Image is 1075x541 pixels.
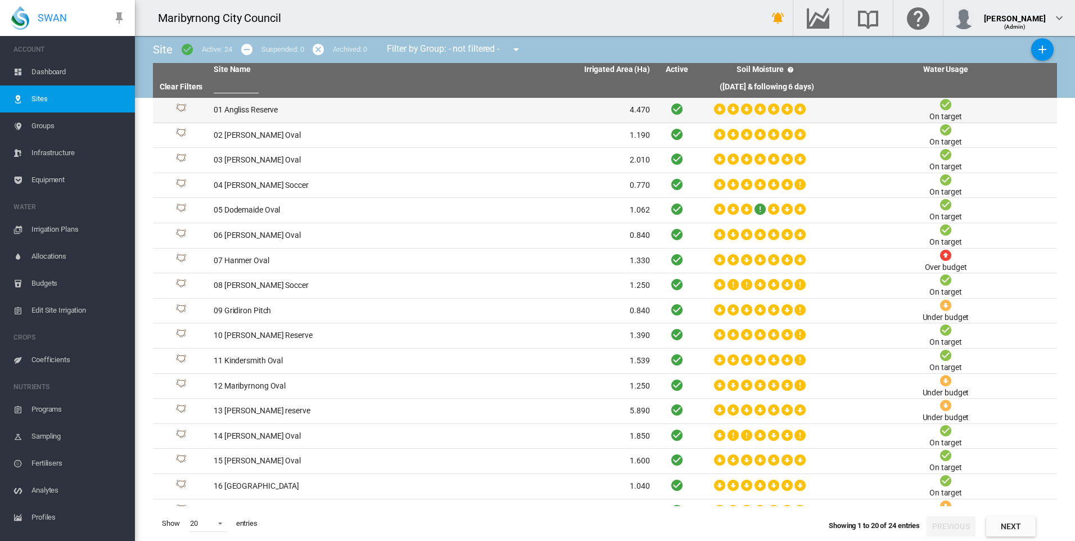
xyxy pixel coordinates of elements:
[11,6,29,30] img: SWAN-Landscape-Logo-Colour-drop.png
[174,154,188,167] img: 1.svg
[929,137,962,148] div: On target
[157,128,205,142] div: Site Id: 38366
[378,38,531,61] div: Filter by Group: - not filtered -
[157,204,205,217] div: Site Id: 38359
[432,499,654,524] td: 1.600
[209,499,432,524] td: 17 [PERSON_NAME] Reserve
[174,204,188,217] img: 1.svg
[174,404,188,418] img: 1.svg
[202,44,232,55] div: Active: 24
[31,166,126,193] span: Equipment
[209,223,432,248] td: 06 [PERSON_NAME] Oval
[157,179,205,192] div: Site Id: 38356
[209,198,432,223] td: 05 Dodemaide Oval
[209,299,432,323] td: 09 Gridiron Pitch
[829,521,920,530] span: Showing 1 to 20 of 24 entries
[174,329,188,342] img: 1.svg
[157,279,205,292] div: Site Id: 38368
[31,450,126,477] span: Fertilisers
[153,349,1057,374] tr: Site Id: 38390 11 Kindersmith Oval 1.539 On target
[784,63,797,76] md-icon: icon-help-circle
[929,287,962,298] div: On target
[157,304,205,318] div: Site Id: 38358
[153,299,1057,324] tr: Site Id: 38358 09 Gridiron Pitch 0.840 Under budget
[153,123,1057,148] tr: Site Id: 38366 02 [PERSON_NAME] Oval 1.190 On target
[157,154,205,167] div: Site Id: 38355
[333,44,367,55] div: Archived: 0
[174,279,188,292] img: 1.svg
[174,379,188,393] img: 1.svg
[209,449,432,474] td: 15 [PERSON_NAME] Oval
[929,462,962,474] div: On target
[153,273,1057,299] tr: Site Id: 38368 08 [PERSON_NAME] Soccer 1.250 On target
[209,474,432,499] td: 16 [GEOGRAPHIC_DATA]
[209,273,432,298] td: 08 [PERSON_NAME] Soccer
[929,161,962,173] div: On target
[509,43,523,56] md-icon: icon-menu-down
[240,43,254,56] md-icon: icon-minus-circle
[209,349,432,373] td: 11 Kindersmith Oval
[153,173,1057,199] tr: Site Id: 38356 04 [PERSON_NAME] Soccer 0.770 On target
[153,98,1057,123] tr: Site Id: 38354 01 Angliss Reserve 4.470 On target
[432,449,654,474] td: 1.600
[923,412,969,423] div: Under budget
[209,123,432,148] td: 02 [PERSON_NAME] Oval
[432,349,654,373] td: 1.539
[31,477,126,504] span: Analytes
[157,430,205,443] div: Site Id: 38400
[929,488,962,499] div: On target
[31,270,126,297] span: Budgets
[929,211,962,223] div: On target
[432,148,654,173] td: 2.010
[432,173,654,198] td: 0.770
[13,198,126,216] span: WATER
[432,323,654,348] td: 1.390
[31,243,126,270] span: Allocations
[174,179,188,192] img: 1.svg
[767,7,789,29] button: icon-bell-ring
[157,329,205,342] div: Site Id: 38392
[153,449,1057,474] tr: Site Id: 38380 15 [PERSON_NAME] Oval 1.600 On target
[654,63,699,76] th: Active
[925,262,967,273] div: Over budget
[1004,24,1026,30] span: (Admin)
[153,424,1057,449] tr: Site Id: 38400 14 [PERSON_NAME] Oval 1.850 On target
[31,216,126,243] span: Irrigation Plans
[153,399,1057,424] tr: Site Id: 38394 13 [PERSON_NAME] reserve 5.890 Under budget
[209,63,432,76] th: Site Name
[432,198,654,223] td: 1.062
[31,58,126,85] span: Dashboard
[926,516,975,537] button: Previous
[153,43,173,56] span: Site
[174,103,188,117] img: 1.svg
[929,237,962,248] div: On target
[209,98,432,123] td: 01 Angliss Reserve
[1031,38,1054,61] button: Add New Site, define start date
[432,299,654,323] td: 0.840
[31,423,126,450] span: Sampling
[1036,43,1049,56] md-icon: icon-plus
[929,337,962,348] div: On target
[112,11,126,25] md-icon: icon-pin
[699,76,834,98] th: ([DATE] & following 6 days)
[209,173,432,198] td: 04 [PERSON_NAME] Soccer
[157,504,205,518] div: Site Id: 38371
[923,387,969,399] div: Under budget
[174,128,188,142] img: 1.svg
[13,328,126,346] span: CROPS
[432,249,654,273] td: 1.330
[174,304,188,318] img: 1.svg
[311,43,325,56] md-icon: icon-cancel
[209,399,432,423] td: 13 [PERSON_NAME] reserve
[153,198,1057,223] tr: Site Id: 38359 05 Dodemaide Oval 1.062 On target
[923,312,969,323] div: Under budget
[180,43,194,56] md-icon: icon-checkbox-marked-circle
[929,438,962,449] div: On target
[153,148,1057,173] tr: Site Id: 38355 03 [PERSON_NAME] Oval 2.010 On target
[157,514,184,533] span: Show
[905,11,932,25] md-icon: Click here for help
[31,112,126,139] span: Groups
[174,229,188,242] img: 1.svg
[157,379,205,393] div: Site Id: 38384
[432,399,654,423] td: 5.890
